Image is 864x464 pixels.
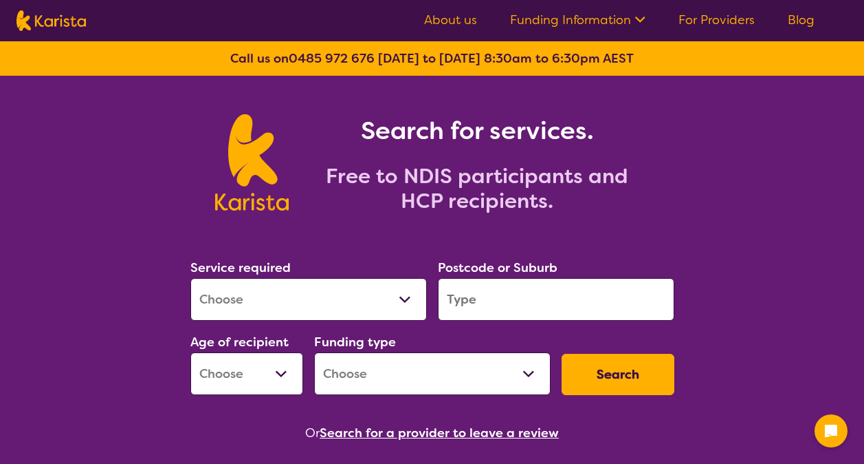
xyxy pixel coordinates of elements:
[438,260,557,276] label: Postcode or Suburb
[320,423,559,443] button: Search for a provider to leave a review
[289,50,375,67] a: 0485 972 676
[305,423,320,443] span: Or
[788,12,815,28] a: Blog
[190,260,291,276] label: Service required
[190,334,289,350] label: Age of recipient
[305,114,649,147] h1: Search for services.
[562,354,674,395] button: Search
[215,114,289,211] img: Karista logo
[678,12,755,28] a: For Providers
[16,10,86,31] img: Karista logo
[305,164,649,213] h2: Free to NDIS participants and HCP recipients.
[314,334,396,350] label: Funding type
[424,12,477,28] a: About us
[438,278,674,321] input: Type
[230,50,634,67] b: Call us on [DATE] to [DATE] 8:30am to 6:30pm AEST
[510,12,645,28] a: Funding Information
